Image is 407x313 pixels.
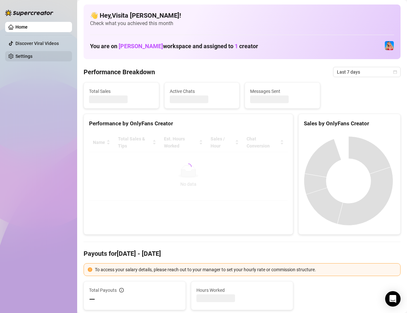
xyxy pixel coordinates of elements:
[15,24,28,30] a: Home
[89,88,154,95] span: Total Sales
[90,43,258,50] h1: You are on workspace and assigned to creator
[89,119,288,128] div: Performance by OnlyFans Creator
[89,287,117,294] span: Total Payouts
[88,267,92,272] span: exclamation-circle
[385,291,401,307] div: Open Intercom Messenger
[196,287,288,294] span: Hours Worked
[90,11,394,20] h4: 👋 Hey, Visita [PERSON_NAME] !
[393,70,397,74] span: calendar
[90,20,394,27] span: Check what you achieved this month
[95,266,396,273] div: To access your salary details, please reach out to your manager to set your hourly rate or commis...
[5,10,53,16] img: logo-BBDzfeDw.svg
[89,294,95,305] span: —
[337,67,397,77] span: Last 7 days
[385,41,394,50] img: Ashley
[84,249,401,258] h4: Payouts for [DATE] - [DATE]
[250,88,315,95] span: Messages Sent
[15,41,59,46] a: Discover Viral Videos
[119,288,124,292] span: info-circle
[170,88,234,95] span: Active Chats
[15,54,32,59] a: Settings
[184,162,193,171] span: loading
[84,67,155,76] h4: Performance Breakdown
[235,43,238,49] span: 1
[304,119,395,128] div: Sales by OnlyFans Creator
[119,43,163,49] span: [PERSON_NAME]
